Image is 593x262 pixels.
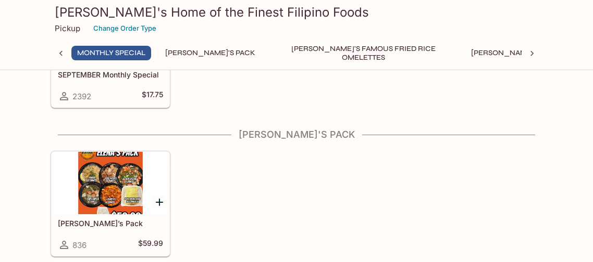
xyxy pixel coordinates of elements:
button: [PERSON_NAME]'s Pack [159,46,261,60]
p: Pickup [55,23,80,33]
h5: [PERSON_NAME]’s Pack [58,219,163,228]
div: Elena’s Pack [52,152,169,214]
h5: $17.75 [142,90,163,102]
button: Change Order Type [89,20,161,36]
h5: SEPTEMBER Monthly Special [58,70,163,79]
h5: $59.99 [138,239,163,251]
h4: [PERSON_NAME]'s Pack [51,129,542,140]
span: 836 [72,240,87,250]
button: Add Elena’s Pack [153,195,166,208]
button: [PERSON_NAME]'s Famous Fried Rice Omelettes [269,46,457,60]
span: 2392 [72,91,91,101]
a: [PERSON_NAME]’s Pack836$59.99 [51,151,170,256]
h3: [PERSON_NAME]'s Home of the Finest Filipino Foods [55,4,538,20]
button: Monthly Special [71,46,151,60]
